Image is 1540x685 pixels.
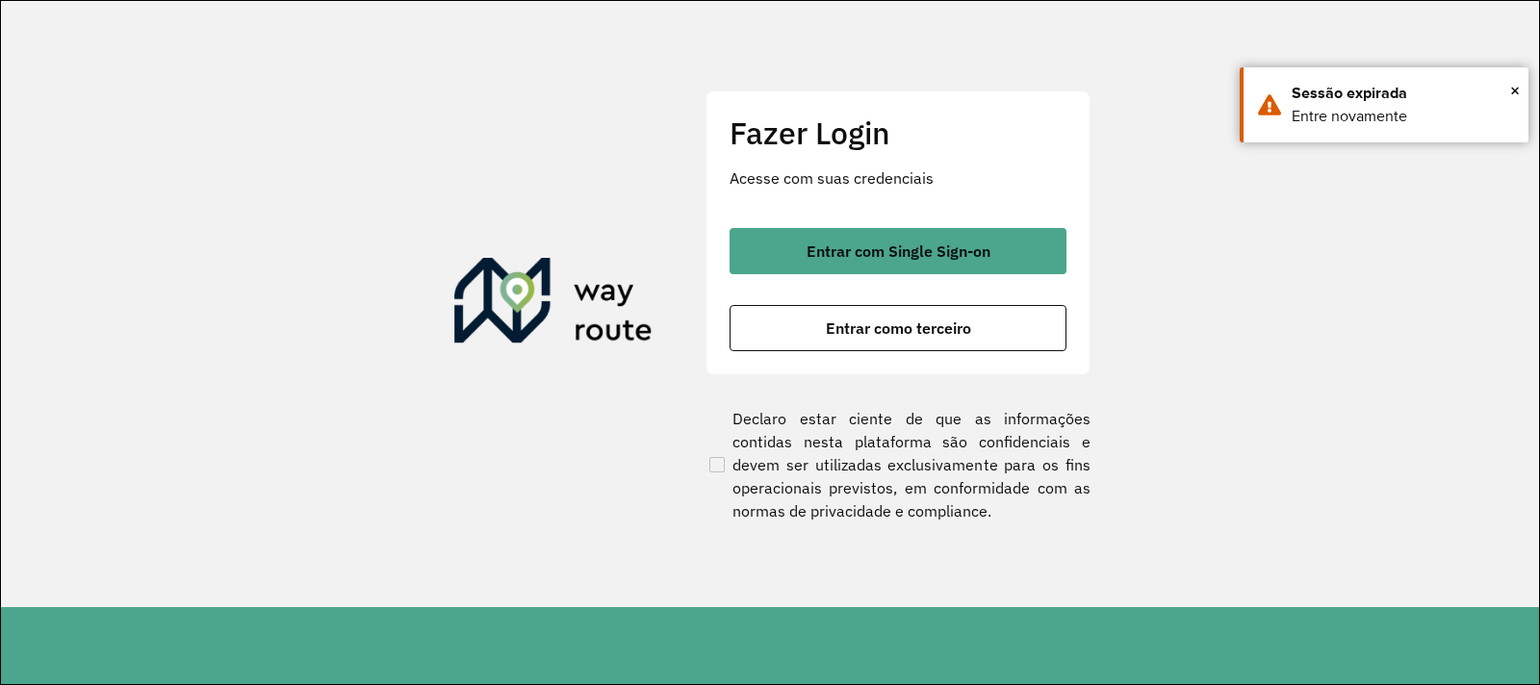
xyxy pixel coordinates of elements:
p: Acesse com suas credenciais [730,166,1066,190]
div: Sessão expirada [1292,82,1514,105]
button: Close [1510,76,1520,105]
span: Entrar como terceiro [826,320,971,336]
img: Roteirizador AmbevTech [454,258,653,350]
span: × [1510,76,1520,105]
span: Entrar com Single Sign-on [807,243,990,259]
label: Declaro estar ciente de que as informações contidas nesta plataforma são confidenciais e devem se... [706,407,1091,522]
div: Entre novamente [1292,105,1514,128]
button: button [730,228,1066,274]
button: button [730,305,1066,351]
h2: Fazer Login [730,114,1066,151]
